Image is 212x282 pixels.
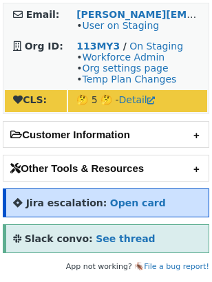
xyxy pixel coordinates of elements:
span: • [76,20,159,31]
a: Temp Plan Changes [82,74,176,85]
strong: Org ID: [25,41,63,52]
footer: App not working? 🪳 [3,260,209,274]
a: User on Staging [82,20,159,31]
strong: / [123,41,127,52]
td: 🤔 5 🤔 - [68,90,207,112]
a: See thread [96,233,155,244]
strong: Email: [26,9,60,20]
a: Open card [110,197,166,208]
a: Org settings page [82,63,168,74]
h2: Other Tools & Resources [3,155,209,181]
strong: Slack convo: [25,233,93,244]
span: • • • [76,52,176,85]
a: 113MY3 [76,41,120,52]
a: On Staging [129,41,183,52]
h2: Customer Information [3,122,209,147]
a: Detail [119,94,155,105]
strong: Jira escalation: [26,197,107,208]
a: Workforce Admin [82,52,165,63]
a: File a bug report! [144,262,209,271]
strong: CLS: [13,94,47,105]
